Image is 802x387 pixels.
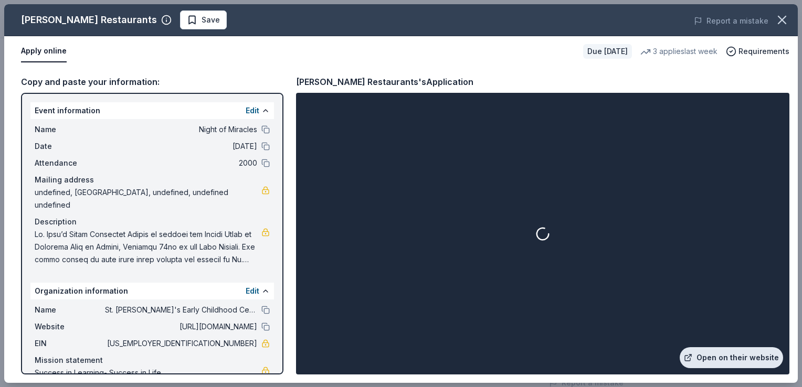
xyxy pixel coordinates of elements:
div: Copy and paste your information: [21,75,283,89]
span: 2000 [105,157,257,169]
span: EIN [35,337,105,350]
span: Attendance [35,157,105,169]
button: Apply online [21,40,67,62]
span: Date [35,140,105,153]
span: Requirements [738,45,789,58]
button: Edit [246,285,259,297]
span: Lo. Ipsu’d Sitam Consectet Adipis el seddoei tem Incidi Utlab et Dolorema Aliq en Admini, Veniamq... [35,228,261,266]
div: Organization information [30,283,274,299]
span: [URL][DOMAIN_NAME] [105,320,257,333]
span: Name [35,304,105,316]
span: Success in Learning- Success in Life [35,367,261,379]
div: 3 applies last week [640,45,717,58]
button: Save [180,10,227,29]
span: Website [35,320,105,333]
span: Name [35,123,105,136]
div: Mailing address [35,174,270,186]
button: Report a mistake [694,15,768,27]
span: St. [PERSON_NAME]'s Early Childhood Center [105,304,257,316]
button: Requirements [726,45,789,58]
div: Due [DATE] [583,44,632,59]
a: Open on their website [680,347,783,368]
button: Edit [246,104,259,117]
span: undefined, [GEOGRAPHIC_DATA], undefined, undefined undefined [35,186,261,211]
span: Night of Miracles [105,123,257,136]
span: [US_EMPLOYER_IDENTIFICATION_NUMBER] [105,337,257,350]
div: Event information [30,102,274,119]
div: [PERSON_NAME] Restaurants's Application [296,75,473,89]
div: [PERSON_NAME] Restaurants [21,12,157,28]
span: Save [202,14,220,26]
span: [DATE] [105,140,257,153]
div: Description [35,216,270,228]
div: Mission statement [35,354,270,367]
